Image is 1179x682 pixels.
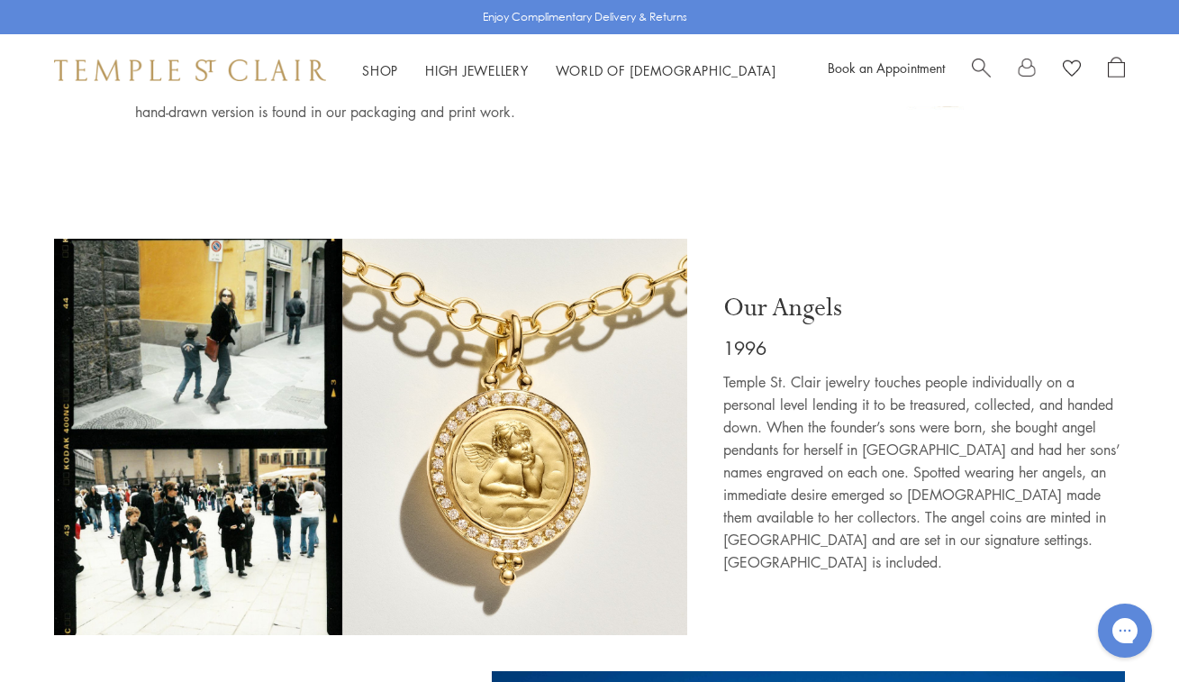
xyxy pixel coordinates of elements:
[54,59,326,81] img: Temple St. Clair
[1089,597,1161,664] iframe: Gorgias live chat messenger
[483,8,687,26] p: Enjoy Complimentary Delivery & Returns
[1108,57,1125,84] a: Open Shopping Bag
[556,61,776,79] a: World of [DEMOGRAPHIC_DATA]World of [DEMOGRAPHIC_DATA]
[362,61,398,79] a: ShopShop
[972,57,991,84] a: Search
[723,292,1125,324] p: Our Angels
[1063,57,1081,84] a: View Wishlist
[362,59,776,82] nav: Main navigation
[828,59,945,77] a: Book an Appointment
[723,333,1125,362] p: 1996
[425,61,529,79] a: High JewelleryHigh Jewellery
[723,371,1125,574] p: Temple St. Clair jewelry touches people individually on a personal level lending it to be treasur...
